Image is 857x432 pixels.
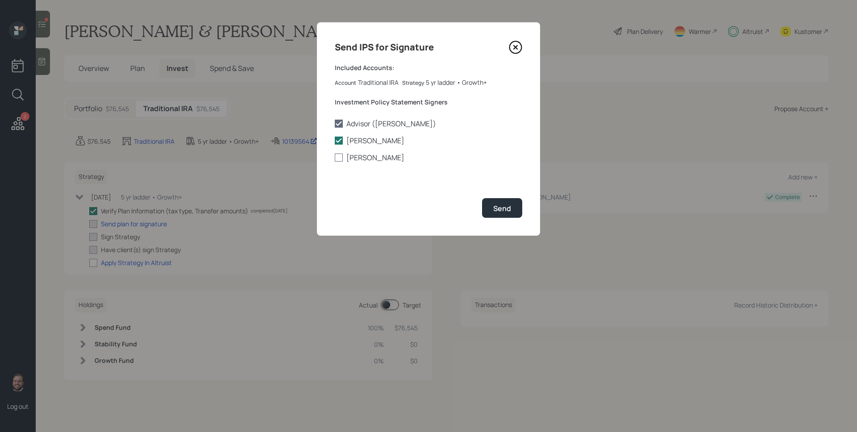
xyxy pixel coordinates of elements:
[482,198,522,217] button: Send
[335,136,522,145] label: [PERSON_NAME]
[335,63,522,72] label: Included Accounts:
[335,98,522,107] label: Investment Policy Statement Signers
[335,79,356,87] label: Account
[335,40,434,54] h4: Send IPS for Signature
[335,119,522,129] label: Advisor ([PERSON_NAME])
[426,78,487,87] div: 5 yr ladder • Growth+
[402,79,424,87] label: Strategy
[335,153,522,162] label: [PERSON_NAME]
[493,204,511,213] div: Send
[358,78,399,87] div: Traditional IRA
